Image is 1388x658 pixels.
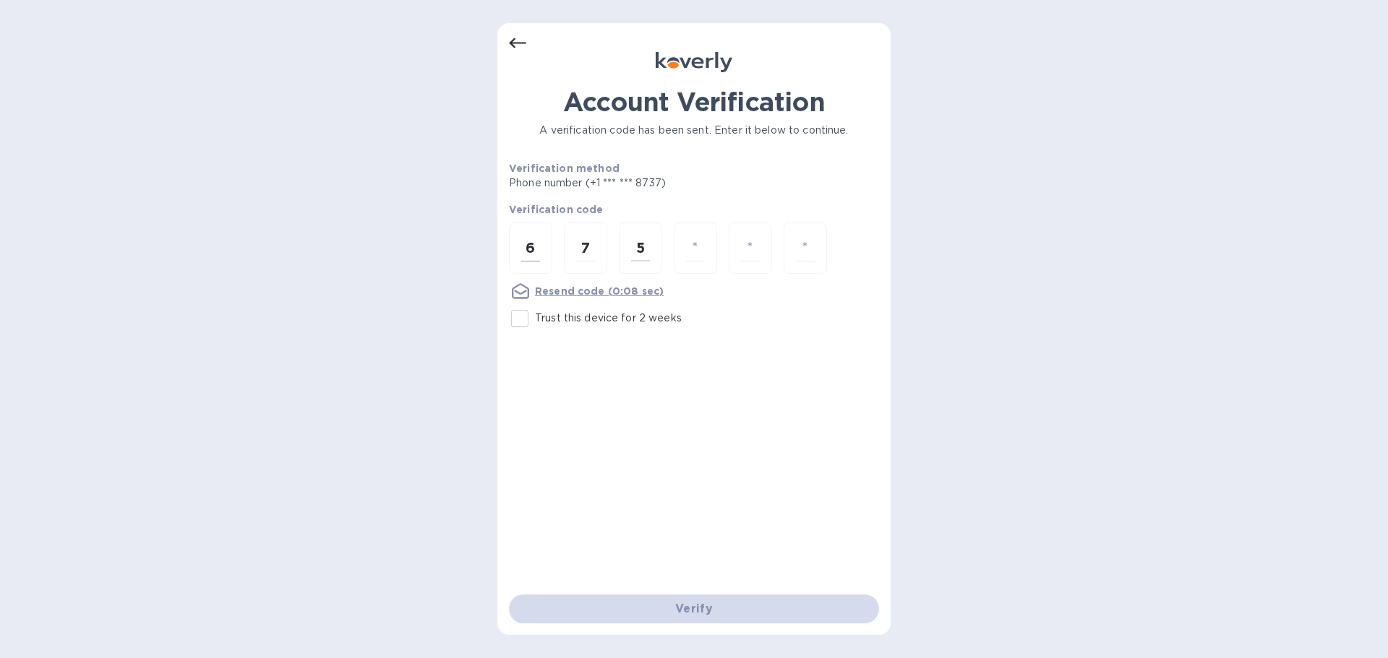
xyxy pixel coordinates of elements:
[535,285,664,297] u: Resend code (0:08 sec)
[509,163,620,174] b: Verification method
[535,311,682,326] p: Trust this device for 2 weeks
[509,176,776,191] p: Phone number (+1 *** *** 8737)
[509,123,879,138] p: A verification code has been sent. Enter it below to continue.
[509,202,879,217] p: Verification code
[509,87,879,117] h1: Account Verification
